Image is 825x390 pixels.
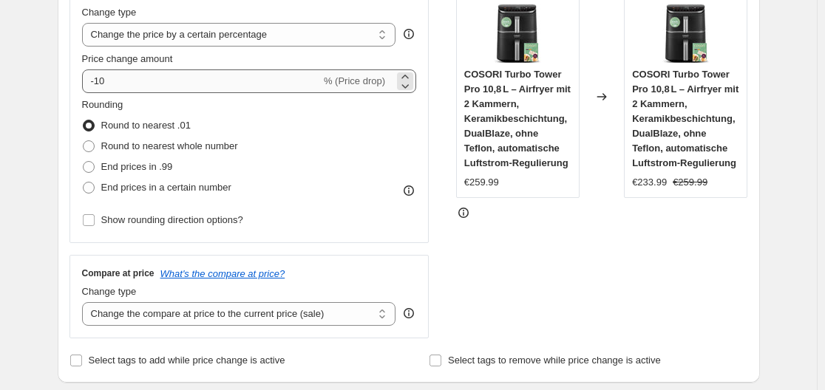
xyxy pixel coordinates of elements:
button: What's the compare at price? [160,268,285,279]
input: -15 [82,69,321,93]
span: Select tags to remove while price change is active [448,355,661,366]
span: End prices in a certain number [101,182,231,193]
span: Show rounding direction options? [101,214,243,225]
span: Change type [82,7,137,18]
div: €259.99 [464,175,499,190]
img: 71ttrZLTfOL_80x.jpg [488,4,547,63]
img: 71ttrZLTfOL_80x.jpg [656,4,716,63]
span: COSORI Turbo Tower Pro 10,8 L – Airfryer mit 2 Kammern, Keramikbeschichtung, DualBlaze, ohne Tefl... [464,69,571,168]
div: help [401,306,416,321]
span: % (Price drop) [324,75,385,86]
span: Price change amount [82,53,173,64]
span: End prices in .99 [101,161,173,172]
div: help [401,27,416,41]
span: Round to nearest .01 [101,120,191,131]
strike: €259.99 [673,175,707,190]
span: Round to nearest whole number [101,140,238,151]
div: €233.99 [632,175,667,190]
span: Select tags to add while price change is active [89,355,285,366]
span: COSORI Turbo Tower Pro 10,8 L – Airfryer mit 2 Kammern, Keramikbeschichtung, DualBlaze, ohne Tefl... [632,69,739,168]
span: Rounding [82,99,123,110]
h3: Compare at price [82,267,155,279]
span: Change type [82,286,137,297]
